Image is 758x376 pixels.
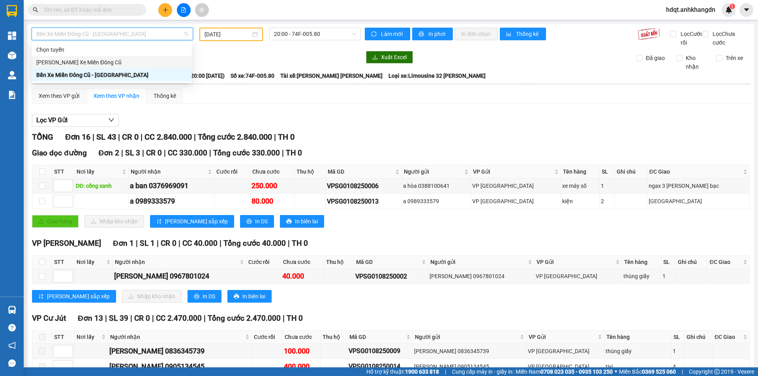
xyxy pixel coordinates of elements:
div: Thống kê [154,92,176,100]
span: | [283,314,285,323]
div: Bến Xe Miền Đông Cũ - [GEOGRAPHIC_DATA] [36,71,187,79]
span: CR 0 [161,239,176,248]
span: | [136,239,138,248]
span: | [157,239,159,248]
span: Đơn 16 [65,132,90,142]
span: Chuyến: (20:00 [DATE]) [167,71,225,80]
button: printerIn biên lai [227,290,272,303]
th: Cước rồi [214,165,250,178]
span: Mã GD [349,333,405,341]
span: Tổng cước 2.470.000 [208,314,281,323]
span: 1 [731,4,734,9]
div: 250.000 [251,180,293,191]
span: ĐC Giao [715,333,741,341]
span: CR 0 [122,132,139,142]
div: DĐ: cổng xanh [76,181,127,190]
th: Chưa cước [283,331,321,344]
th: Thu hộ [321,331,347,344]
td: VP Sài Gòn [527,359,604,374]
div: VPSG0108250013 [327,196,400,206]
span: In phơi [428,30,447,38]
button: bar-chartThống kê [500,28,546,40]
span: Đơn 13 [78,314,103,323]
div: 1 [601,181,613,190]
img: warehouse-icon [8,71,16,79]
span: file-add [181,7,186,13]
span: caret-down [743,6,750,13]
td: VPSG0108250006 [326,178,402,194]
span: question-circle [8,324,16,331]
span: plus [163,7,168,13]
span: Trên xe [722,54,746,62]
button: printerIn biên lai [280,215,324,228]
span: | [445,367,446,376]
span: TH 0 [278,132,295,142]
span: Lọc Cước rồi [677,30,704,47]
button: printerIn DS [188,290,221,303]
th: Tên hàng [604,331,672,344]
span: sort-ascending [38,294,44,300]
div: [GEOGRAPHIC_DATA] [649,197,748,206]
div: Xem theo VP nhận [94,92,139,100]
div: VP [GEOGRAPHIC_DATA] [472,181,559,190]
span: SL 39 [109,314,128,323]
div: 80.000 [251,196,293,207]
th: Thu hộ [324,256,354,269]
div: VPSG0108250002 [355,271,427,281]
div: VP [GEOGRAPHIC_DATA] [536,272,621,281]
span: Người nhận [115,258,238,266]
div: VPSG0108250006 [327,181,400,191]
div: a ban 0376969091 [130,180,213,191]
div: 2 [601,197,613,206]
div: VP [GEOGRAPHIC_DATA] [528,362,602,371]
img: solution-icon [8,91,16,99]
button: plus [158,3,172,17]
span: bar-chart [506,31,513,37]
th: Cước rồi [246,256,281,269]
span: ĐC Giao [649,167,741,176]
span: [PERSON_NAME] sắp xếp [165,217,228,226]
span: message [8,359,16,367]
span: Nơi lấy [77,258,105,266]
button: downloadNhập kho nhận [122,290,182,303]
div: [PERSON_NAME] 0905134545 [414,362,525,371]
span: printer [246,219,252,225]
div: Xem theo VP gửi [39,92,79,100]
span: Mã GD [328,167,394,176]
button: Lọc VP Gửi [32,114,119,127]
th: SL [600,165,615,178]
th: Chưa cước [250,165,295,178]
span: printer [418,31,425,37]
span: copyright [714,369,720,374]
span: SL 1 [140,239,155,248]
span: VP Gửi [473,167,553,176]
span: Tổng cước 2.840.000 [198,132,272,142]
span: In DS [255,217,268,226]
span: TH 0 [292,239,308,248]
button: sort-ascending[PERSON_NAME] sắp xếp [150,215,234,228]
div: Chọn tuyến [36,45,187,54]
span: | [178,239,180,248]
span: Nơi lấy [77,167,120,176]
span: | [282,148,284,157]
input: 01/08/2025 [205,30,251,39]
th: Chưa cước [281,256,324,269]
span: | [220,239,221,248]
input: Tìm tên, số ĐT hoặc mã đơn [43,6,137,14]
div: [PERSON_NAME] Xe Miền Đông Cũ [36,58,187,67]
span: hdqt.anhkhangdn [660,5,722,15]
td: VPSG0108250009 [347,344,413,359]
div: kiện [562,197,598,206]
div: VPSG0108250009 [349,346,411,356]
div: a hòa 0388100641 [403,181,469,190]
button: sort-ascending[PERSON_NAME] sắp xếp [32,290,116,303]
span: VP Cư Jút [32,314,66,323]
span: Làm mới [381,30,404,38]
span: CC 2.470.000 [156,314,202,323]
th: STT [52,165,75,178]
span: Thống kê [516,30,540,38]
th: Ghi chú [676,256,707,269]
span: Giao dọc đường [32,148,87,157]
img: logo-vxr [7,5,17,17]
span: Cung cấp máy in - giấy in: [452,367,514,376]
